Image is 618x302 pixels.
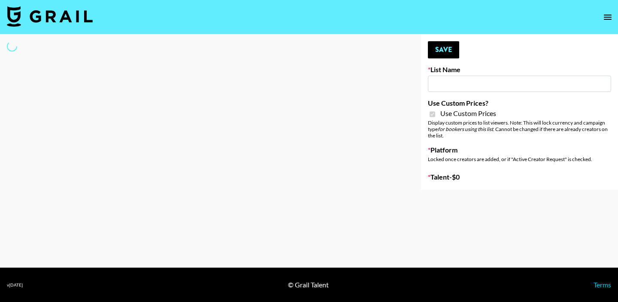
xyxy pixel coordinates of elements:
div: Display custom prices to list viewers. Note: This will lock currency and campaign type . Cannot b... [428,119,611,139]
button: open drawer [599,9,616,26]
div: v [DATE] [7,282,23,288]
label: Platform [428,146,611,154]
div: © Grail Talent [288,281,329,289]
img: Grail Talent [7,6,93,27]
em: for bookers using this list [438,126,493,132]
span: Use Custom Prices [440,109,496,118]
label: Talent - $ 0 [428,173,611,181]
div: Locked once creators are added, or if "Active Creator Request" is checked. [428,156,611,162]
label: Use Custom Prices? [428,99,611,107]
a: Terms [594,281,611,289]
button: Save [428,41,459,58]
label: List Name [428,65,611,74]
